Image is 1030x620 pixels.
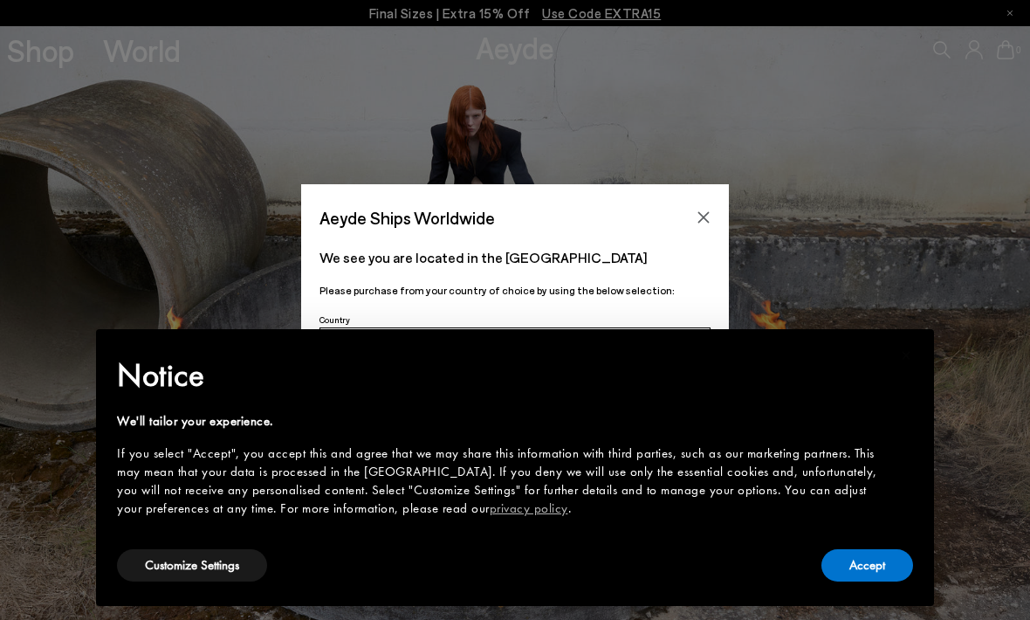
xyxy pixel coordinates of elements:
[117,549,267,582] button: Customize Settings
[490,499,568,517] a: privacy policy
[319,203,495,233] span: Aeyde Ships Worldwide
[319,247,711,268] p: We see you are located in the [GEOGRAPHIC_DATA]
[117,412,885,431] div: We'll tailor your experience.
[117,444,885,518] div: If you select "Accept", you accept this and agree that we may share this information with third p...
[885,334,927,376] button: Close this notice
[690,204,717,231] button: Close
[117,353,885,398] h2: Notice
[821,549,913,582] button: Accept
[319,282,711,299] p: Please purchase from your country of choice by using the below selection:
[901,341,912,369] span: ×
